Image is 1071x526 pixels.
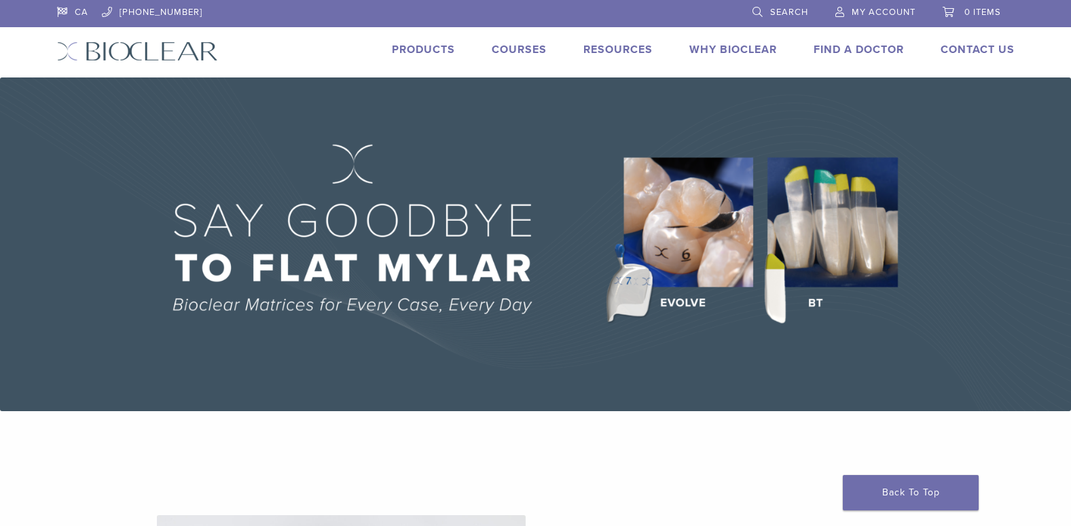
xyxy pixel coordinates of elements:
[392,43,455,56] a: Products
[964,7,1001,18] span: 0 items
[941,43,1015,56] a: Contact Us
[770,7,808,18] span: Search
[852,7,915,18] span: My Account
[57,41,218,61] img: Bioclear
[814,43,904,56] a: Find A Doctor
[583,43,653,56] a: Resources
[843,475,979,510] a: Back To Top
[689,43,777,56] a: Why Bioclear
[492,43,547,56] a: Courses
